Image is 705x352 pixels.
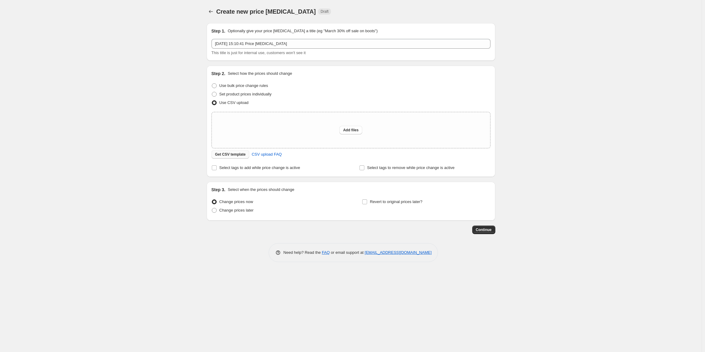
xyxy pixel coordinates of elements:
[228,28,377,34] p: Optionally give your price [MEDICAL_DATA] a title (eg "March 30% off sale on boots")
[211,71,225,77] h2: Step 2.
[330,250,365,255] span: or email support at
[219,83,268,88] span: Use bulk price change rules
[343,128,359,133] span: Add files
[472,226,495,234] button: Continue
[211,187,225,193] h2: Step 3.
[228,187,294,193] p: Select when the prices should change
[216,8,316,15] span: Create new price [MEDICAL_DATA]
[321,9,328,14] span: Draft
[219,165,300,170] span: Select tags to add while price change is active
[252,151,282,157] span: CSV upload FAQ
[322,250,330,255] a: FAQ
[211,39,490,49] input: 30% off holiday sale
[207,7,215,16] button: Price change jobs
[211,28,225,34] h2: Step 1.
[219,208,254,212] span: Change prices later
[211,150,249,159] button: Get CSV template
[219,199,253,204] span: Change prices now
[476,227,492,232] span: Continue
[219,100,249,105] span: Use CSV upload
[365,250,432,255] a: [EMAIL_ADDRESS][DOMAIN_NAME]
[339,126,362,134] button: Add files
[228,71,292,77] p: Select how the prices should change
[370,199,422,204] span: Revert to original prices later?
[248,150,285,159] a: CSV upload FAQ
[367,165,455,170] span: Select tags to remove while price change is active
[211,50,306,55] span: This title is just for internal use, customers won't see it
[215,152,246,157] span: Get CSV template
[284,250,322,255] span: Need help? Read the
[219,92,272,96] span: Set product prices individually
